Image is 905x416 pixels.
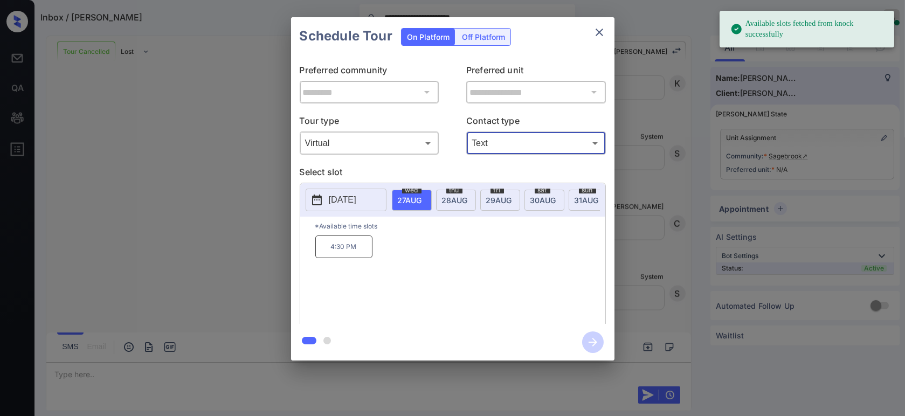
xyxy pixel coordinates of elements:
[398,196,422,205] span: 27 AUG
[402,187,422,193] span: wed
[315,235,372,258] p: 4:30 PM
[457,29,510,45] div: Off Platform
[402,29,455,45] div: On Platform
[491,187,504,193] span: fri
[466,114,606,131] p: Contact type
[442,196,468,205] span: 28 AUG
[392,190,432,211] div: date-select
[302,134,437,152] div: Virtual
[291,17,401,55] h2: Schedule Tour
[436,190,476,211] div: date-select
[480,190,520,211] div: date-select
[469,134,603,152] div: Text
[466,64,606,81] p: Preferred unit
[446,187,462,193] span: thu
[569,190,609,211] div: date-select
[300,64,439,81] p: Preferred community
[524,190,564,211] div: date-select
[589,22,610,43] button: close
[306,189,386,211] button: [DATE]
[535,187,550,193] span: sat
[300,114,439,131] p: Tour type
[486,196,512,205] span: 29 AUG
[575,196,599,205] span: 31 AUG
[730,14,886,44] div: Available slots fetched from knock successfully
[329,193,356,206] p: [DATE]
[300,165,606,183] p: Select slot
[579,187,596,193] span: sun
[530,196,556,205] span: 30 AUG
[315,217,605,235] p: *Available time slots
